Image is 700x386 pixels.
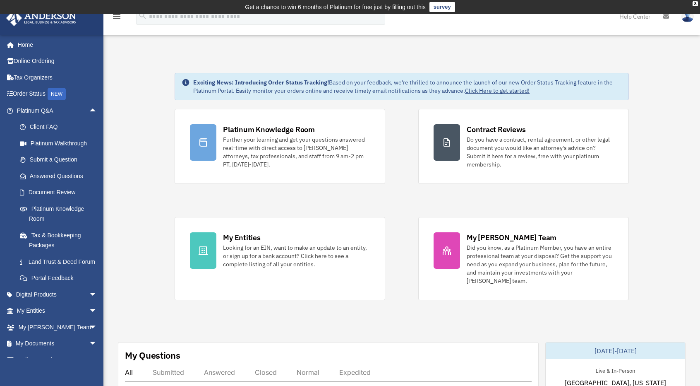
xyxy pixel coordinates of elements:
[12,270,110,287] a: Portal Feedback
[223,135,370,169] div: Further your learning and get your questions answered real-time with direct access to [PERSON_NAM...
[467,135,614,169] div: Do you have a contract, rental agreement, or other legal document you would like an attorney's ad...
[175,109,385,184] a: Platinum Knowledge Room Further your learning and get your questions answered real-time with dire...
[465,87,530,94] a: Click Here to get started!
[125,349,180,362] div: My Questions
[12,119,110,135] a: Client FAQ
[6,36,105,53] a: Home
[6,319,110,335] a: My [PERSON_NAME] Teamarrow_drop_down
[12,184,110,201] a: Document Review
[12,227,110,253] a: Tax & Bookkeeping Packages
[297,368,319,376] div: Normal
[6,86,110,103] a: Order StatusNEW
[89,335,105,352] span: arrow_drop_down
[6,102,110,119] a: Platinum Q&Aarrow_drop_up
[204,368,235,376] div: Answered
[125,368,133,376] div: All
[12,253,110,270] a: Land Trust & Deed Forum
[546,343,685,359] div: [DATE]-[DATE]
[467,244,614,285] div: Did you know, as a Platinum Member, you have an entire professional team at your disposal? Get th...
[112,12,122,22] i: menu
[175,217,385,300] a: My Entities Looking for an EIN, want to make an update to an entity, or sign up for a bank accoun...
[467,232,556,243] div: My [PERSON_NAME] Team
[6,53,110,70] a: Online Ordering
[89,286,105,303] span: arrow_drop_down
[418,217,629,300] a: My [PERSON_NAME] Team Did you know, as a Platinum Member, you have an entire professional team at...
[6,352,110,368] a: Online Learningarrow_drop_down
[6,286,110,303] a: Digital Productsarrow_drop_down
[339,368,371,376] div: Expedited
[6,335,110,352] a: My Documentsarrow_drop_down
[6,69,110,86] a: Tax Organizers
[223,232,260,243] div: My Entities
[12,135,110,152] a: Platinum Walkthrough
[255,368,277,376] div: Closed
[89,102,105,119] span: arrow_drop_up
[193,79,329,86] strong: Exciting News: Introducing Order Status Tracking!
[193,78,622,95] div: Based on your feedback, we're thrilled to announce the launch of our new Order Status Tracking fe...
[429,2,455,12] a: survey
[89,352,105,369] span: arrow_drop_down
[12,152,110,168] a: Submit a Question
[693,1,698,6] div: close
[4,10,79,26] img: Anderson Advisors Platinum Portal
[153,368,184,376] div: Submitted
[467,124,526,135] div: Contract Reviews
[681,10,694,22] img: User Pic
[12,168,110,184] a: Answered Questions
[12,200,110,227] a: Platinum Knowledge Room
[418,109,629,184] a: Contract Reviews Do you have a contract, rental agreement, or other legal document you would like...
[48,88,66,100] div: NEW
[223,124,315,135] div: Platinum Knowledge Room
[245,2,426,12] div: Get a chance to win 6 months of Platinum for free just by filling out this
[89,303,105,320] span: arrow_drop_down
[589,366,642,374] div: Live & In-Person
[112,14,122,22] a: menu
[223,244,370,268] div: Looking for an EIN, want to make an update to an entity, or sign up for a bank account? Click her...
[89,319,105,336] span: arrow_drop_down
[6,303,110,319] a: My Entitiesarrow_drop_down
[138,11,147,20] i: search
